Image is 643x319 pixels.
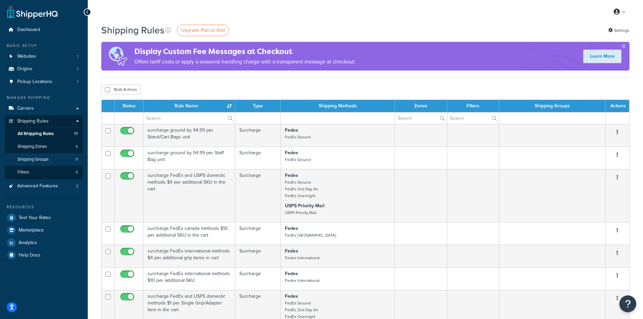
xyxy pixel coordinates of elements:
[5,63,83,75] li: Origins
[181,27,225,34] span: Upgrade Plan to Add
[395,112,447,124] input: Search
[7,5,58,19] a: ShipperHQ Home
[5,224,83,236] a: Marketplace
[395,100,447,112] th: Zones
[5,212,83,224] a: Test Your Rates
[19,252,41,258] span: Help Docs
[143,169,235,222] td: surcharge FedEx and USPS domestic methods $4 per additional SKU in the cart
[75,157,78,162] span: 11
[285,210,317,216] small: USPS Priority Mail
[143,147,235,169] td: surcharge ground by 54.99 per Staff Bag unit
[17,118,49,124] span: Shipping Rules
[5,76,83,88] li: Pickup Locations
[619,295,636,312] button: Open Resource Center
[115,100,143,112] th: Status
[285,277,320,284] small: Fedex International
[285,247,298,255] strong: Fedex
[5,237,83,249] a: Analytics
[177,25,229,36] a: Upgrade Plan to Add
[5,140,83,153] a: Shipping Zones 6
[285,149,298,156] strong: Fedex
[235,100,281,112] th: Type
[101,24,164,37] h1: Shipping Rules
[5,63,83,75] a: Origins 1
[5,140,83,153] li: Shipping Zones
[101,84,141,95] button: Bulk Actions
[5,102,83,115] a: Carriers
[5,76,83,88] a: Pickup Locations 1
[76,169,78,175] span: 6
[74,131,78,137] span: 17
[285,293,298,300] strong: Fedex
[285,134,311,140] small: FedEx Ground
[235,147,281,169] td: Surcharge
[583,50,621,63] a: Learn More
[5,153,83,166] a: Shipping Groups 11
[17,54,36,59] span: Websites
[5,115,83,179] li: Shipping Rules
[5,43,83,49] div: Basic Setup
[134,57,356,67] p: Offset tariff costs or apply a seasonal handling charge with a transparent message at checkout.
[18,169,29,175] span: Filters
[285,232,336,238] small: FedEx [GEOGRAPHIC_DATA]
[5,180,83,192] a: Advanced Features 3
[5,50,83,63] li: Websites
[19,240,37,246] span: Analytics
[5,24,83,36] a: Dashboard
[285,157,311,163] small: FedEx Ground
[5,180,83,192] li: Advanced Features
[19,228,44,233] span: Marketplace
[447,100,499,112] th: Filters
[77,54,78,59] span: 1
[17,79,52,85] span: Pickup Locations
[143,222,235,245] td: surcharge FedEx canada methods $10 per additional SKU in the cart
[285,172,298,179] strong: Fedex
[18,157,49,162] span: Shipping Groups
[285,202,325,209] strong: USPS Priority Mail
[5,166,83,179] a: Filters 6
[5,128,83,140] a: All Shipping Rules 17
[285,270,298,277] strong: Fedex
[285,179,318,199] small: FedEx Ground FedEx 2nd Day Air FedEx Overnight
[285,225,298,232] strong: Fedex
[235,267,281,290] td: Surcharge
[606,100,629,112] th: Actions
[5,249,83,261] a: Help Docs
[447,112,499,124] input: Search
[5,50,83,63] a: Websites 1
[5,153,83,166] li: Shipping Groups
[77,66,78,72] span: 1
[143,124,235,147] td: surcharge ground by 44.99 per Stand/Cart Bags unit
[5,204,83,210] div: Resources
[235,222,281,245] td: Surcharge
[143,267,235,290] td: surcharge FedEx international methods $10 per additional SKU
[281,100,395,112] th: Shipping Methods
[235,245,281,267] td: Surcharge
[76,144,78,150] span: 6
[5,128,83,140] li: All Shipping Rules
[18,131,54,137] span: All Shipping Rules
[17,27,40,33] span: Dashboard
[19,215,51,221] span: Test Your Rates
[235,169,281,222] td: Surcharge
[76,183,78,189] span: 3
[5,115,83,128] a: Shipping Rules
[285,255,320,261] small: Fedex International
[101,42,134,71] img: duties-banner-06bc72dcb5fe05cb3f9472aba00be2ae8eb53ab6f0d8bb03d382ba314ac3c341.png
[17,183,58,189] span: Advanced Features
[5,95,83,101] div: Manage Shipping
[18,144,47,150] span: Shipping Zones
[17,66,32,72] span: Origins
[608,26,629,35] a: Settings
[285,127,298,134] strong: Fedex
[143,100,235,112] th: Rule Name : activate to sort column ascending
[134,46,356,57] h4: Display Custom Fee Messages at Checkout
[77,79,78,85] span: 1
[235,124,281,147] td: Surcharge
